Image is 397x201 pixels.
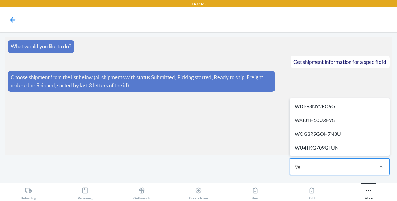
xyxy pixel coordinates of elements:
div: Unloading [21,184,36,200]
p: Choose shipment from the list below (all shipments with status Submitted, Picking started, Ready ... [11,73,272,89]
input: WDP98NY2FO9GIWAI81H50UXF9GWOG3R9GOH7N3UWU4TKG709GTUN [295,163,301,170]
div: Old [308,184,315,200]
button: Outbounds [113,183,170,200]
div: Create Issue [189,184,208,200]
p: LAX1RS [192,1,205,7]
div: Outbounds [133,184,150,200]
button: Receiving [57,183,114,200]
div: WOG3R9GOH7N3U [291,127,388,141]
div: WU4TKG709GTUN [291,141,388,154]
div: Receiving [78,184,93,200]
button: More [340,183,397,200]
button: Old [284,183,341,200]
div: More [365,184,373,200]
div: WAI81H50UXF9G [291,113,388,127]
div: New [252,184,259,200]
div: WDP98NY2FO9GI [291,100,388,113]
span: Get shipment information for a specific id [293,59,386,65]
button: Create Issue [170,183,227,200]
button: New [227,183,284,200]
p: What would you like to do? [11,42,71,51]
